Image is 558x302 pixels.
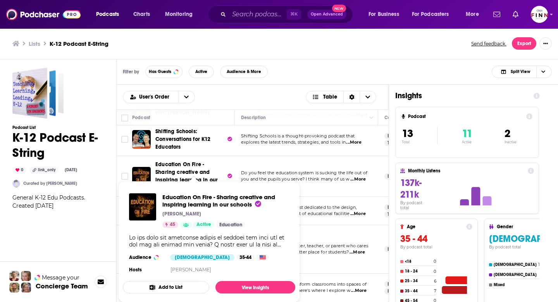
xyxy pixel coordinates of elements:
span: More [466,9,479,20]
h4: 0 [434,259,436,264]
span: Shifting Schools is a thought-provoking podcast that [241,133,355,139]
div: 35-44 [236,254,255,260]
button: Send feedback. [469,40,509,47]
a: Technology [384,140,416,146]
span: For Podcasters [412,9,449,20]
h4: 6 [434,279,436,284]
div: Description [241,113,266,122]
span: you and the pupils you serve? I think many of us w [241,176,350,182]
span: 137k-211k [400,177,422,200]
p: Active [462,140,472,144]
span: Charts [133,9,150,20]
h4: Age [407,224,463,229]
h4: [DEMOGRAPHIC_DATA] [494,272,539,277]
div: link_only [29,167,59,174]
a: Curated by [PERSON_NAME] [23,181,77,186]
button: Audience & More [220,66,268,78]
span: Active [196,221,211,229]
a: Education [216,222,245,228]
button: open menu [363,8,409,21]
p: Total [402,140,437,144]
a: Lists [29,40,40,47]
a: K-12 Podcast E-String [12,68,64,119]
h4: Podcast [408,114,523,119]
h3: Filter by [123,69,139,75]
button: Active [189,66,214,78]
button: open menu [407,8,460,21]
h4: 35 - 44 [405,289,432,293]
a: Education [384,281,413,287]
button: Show profile menu [531,6,548,23]
h2: Choose List sort [123,91,195,103]
button: open menu [91,8,129,21]
a: Education [384,204,413,210]
a: Show notifications dropdown [510,8,522,21]
span: Active [195,69,207,74]
span: ...More [350,249,365,255]
span: Are you a school policymaker, teacher, or parent who cares [241,243,368,248]
a: Education [384,246,413,252]
button: Add to List [123,281,209,293]
div: [DATE] [62,167,80,173]
img: Education On Fire - Sharing creative and inspiring learning in our schools [129,193,156,220]
span: Education On Fire - Sharing creative and inspiring learning in our schools [155,161,218,191]
h4: Monthly Listens [408,168,524,174]
img: Education On Fire - Sharing creative and inspiring learning in our schools [132,167,151,186]
p: [PERSON_NAME] [162,211,201,217]
span: 11 [462,127,472,140]
h4: Hosts [129,267,142,273]
a: Education [384,133,413,139]
a: Education On Fire - Sharing creative and inspiring learning in our schools [162,193,289,208]
h4: 7 [434,288,436,293]
button: open menu [123,94,178,100]
span: Toggle select row [121,173,128,180]
a: Show notifications dropdown [490,8,503,21]
span: Shifting Schools: Conversations for K12 Educators [155,128,211,150]
span: 45 [170,221,175,229]
img: Shifting Schools: Conversations for K12 Educators [132,130,151,149]
span: Do you feel the education system is sucking the life out of [241,170,367,175]
span: ...More [351,288,367,294]
span: Has Guests [149,69,171,74]
img: Jon Profile [9,283,19,293]
a: Madisonlee1119 [12,180,20,187]
span: ...More [350,211,366,217]
a: [PERSON_NAME] [170,267,211,272]
span: Table [323,94,337,100]
a: Active [193,222,214,228]
a: Charts [128,8,155,21]
h4: 0 [434,269,436,274]
div: [DEMOGRAPHIC_DATA] [170,254,234,260]
h4: <18 [405,259,432,264]
button: Has Guests [145,66,183,78]
div: Search podcasts, credits, & more... [215,5,360,23]
a: Shifting Schools: Conversations for K12 Educators [155,128,232,151]
span: ⌘ K [287,9,301,19]
button: Open AdvancedNew [307,10,346,19]
span: Monitoring [165,9,193,20]
a: K 12 [384,288,400,294]
h4: 18 - 24 [405,269,432,274]
h4: By podcast total [400,200,432,210]
span: 2 [505,127,510,140]
span: ...More [346,139,362,146]
div: 0 [12,167,26,174]
span: Split View [511,69,530,74]
img: User Profile [531,6,548,23]
a: View Insights [215,281,295,293]
span: explores the latest trends, strategies, and tools in [241,139,346,145]
h1: Insights [395,91,527,101]
input: Search podcasts, credits, & more... [229,8,287,21]
button: open menu [178,91,195,103]
h2: Choose View [306,91,377,103]
h4: 10 [538,262,542,267]
span: Toggle select row [121,136,128,143]
span: Logged in as FINNMadison [531,6,548,23]
p: Inactive [505,140,517,144]
h3: Podcast List [12,125,104,130]
h3: K-12 Podcast E-String [50,40,108,47]
span: creativity and wonder. So, here's where I explore w [241,288,351,293]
